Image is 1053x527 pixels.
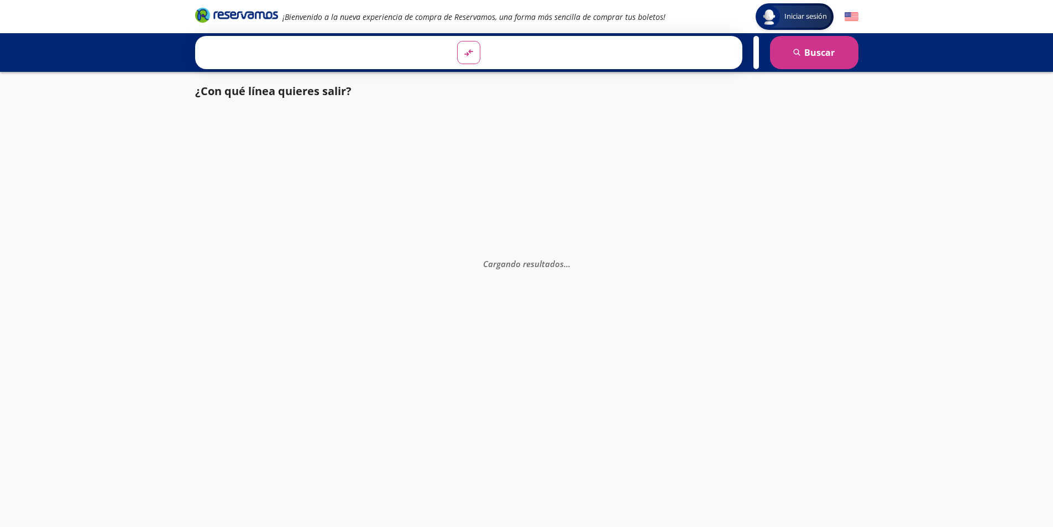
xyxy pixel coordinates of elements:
[564,258,566,269] span: .
[282,12,666,22] em: ¡Bienvenido a la nueva experiencia de compra de Reservamos, una forma más sencilla de comprar tus...
[195,7,278,27] a: Brand Logo
[566,258,568,269] span: .
[195,7,278,23] i: Brand Logo
[780,11,831,22] span: Iniciar sesión
[568,258,570,269] span: .
[195,83,352,100] p: ¿Con qué línea quieres salir?
[483,258,570,269] em: Cargando resultados
[845,10,858,24] button: English
[770,36,858,69] button: Buscar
